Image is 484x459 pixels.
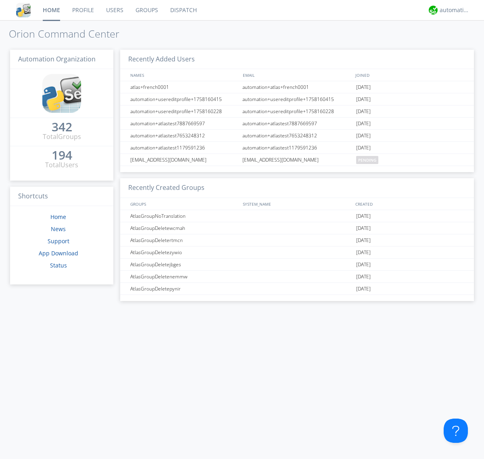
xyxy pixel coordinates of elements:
[128,210,240,222] div: AtlasGroupNoTranslation
[128,259,240,270] div: AtlasGroupDeletejbges
[120,93,474,105] a: automation+usereditprofile+1758160415automation+usereditprofile+1758160415[DATE]
[39,249,78,257] a: App Download
[120,234,474,246] a: AtlasGroupDeletertmcn[DATE]
[241,69,353,81] div: EMAIL
[120,222,474,234] a: AtlasGroupDeletewcmah[DATE]
[356,259,371,271] span: [DATE]
[120,259,474,271] a: AtlasGroupDeletejbges[DATE]
[52,123,72,131] div: 342
[356,210,371,222] span: [DATE]
[240,81,354,93] div: automation+atlas+french0001
[356,81,371,93] span: [DATE]
[356,93,371,105] span: [DATE]
[356,130,371,142] span: [DATE]
[120,81,474,93] a: atlas+french0001automation+atlas+french0001[DATE]
[128,271,240,282] div: AtlasGroupDeletenemmw
[16,3,31,17] img: cddb5a64eb264b2086981ab96f4c1ba7
[128,69,239,81] div: NAMES
[120,246,474,259] a: AtlasGroupDeletezywio[DATE]
[240,142,354,154] div: automation+atlastest1179591236
[240,93,354,105] div: automation+usereditprofile+1758160415
[120,118,474,130] a: automation+atlastest7887669597automation+atlastest7887669597[DATE]
[18,55,96,63] span: Automation Organization
[52,151,72,159] div: 194
[128,130,240,141] div: automation+atlastest7653248312
[241,198,353,210] div: SYSTEM_NAME
[50,261,67,269] a: Status
[120,154,474,166] a: [EMAIL_ADDRESS][DOMAIN_NAME][EMAIL_ADDRESS][DOMAIN_NAME]pending
[128,234,240,246] div: AtlasGroupDeletertmcn
[50,213,66,221] a: Home
[240,105,354,117] div: automation+usereditprofile+1758160228
[356,234,371,246] span: [DATE]
[356,118,371,130] span: [DATE]
[353,69,466,81] div: JOINED
[120,50,474,69] h3: Recently Added Users
[356,271,371,283] span: [DATE]
[429,6,438,15] img: d2d01cd9b4174d08988066c6d424eccd
[356,246,371,259] span: [DATE]
[43,132,81,141] div: Total Groups
[120,283,474,295] a: AtlasGroupDeletepynir[DATE]
[10,187,113,206] h3: Shortcuts
[45,160,78,170] div: Total Users
[120,271,474,283] a: AtlasGroupDeletenemmw[DATE]
[52,151,72,160] a: 194
[128,118,240,129] div: automation+atlastest7887669597
[51,225,66,233] a: News
[240,154,354,166] div: [EMAIL_ADDRESS][DOMAIN_NAME]
[42,74,81,113] img: cddb5a64eb264b2086981ab96f4c1ba7
[120,130,474,142] a: automation+atlastest7653248312automation+atlastest7653248312[DATE]
[240,118,354,129] div: automation+atlastest7887669597
[128,81,240,93] div: atlas+french0001
[353,198,466,210] div: CREATED
[356,222,371,234] span: [DATE]
[128,222,240,234] div: AtlasGroupDeletewcmah
[120,210,474,222] a: AtlasGroupNoTranslation[DATE]
[128,283,240,295] div: AtlasGroupDeletepynir
[356,283,371,295] span: [DATE]
[120,105,474,118] a: automation+usereditprofile+1758160228automation+usereditprofile+1758160228[DATE]
[240,130,354,141] div: automation+atlastest7653248312
[356,156,378,164] span: pending
[120,142,474,154] a: automation+atlastest1179591236automation+atlastest1179591236[DATE]
[444,419,468,443] iframe: Toggle Customer Support
[128,154,240,166] div: [EMAIL_ADDRESS][DOMAIN_NAME]
[128,198,239,210] div: GROUPS
[128,93,240,105] div: automation+usereditprofile+1758160415
[356,105,371,118] span: [DATE]
[356,142,371,154] span: [DATE]
[48,237,69,245] a: Support
[128,142,240,154] div: automation+atlastest1179591236
[128,105,240,117] div: automation+usereditprofile+1758160228
[440,6,470,14] div: automation+atlas
[120,178,474,198] h3: Recently Created Groups
[128,246,240,258] div: AtlasGroupDeletezywio
[52,123,72,132] a: 342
